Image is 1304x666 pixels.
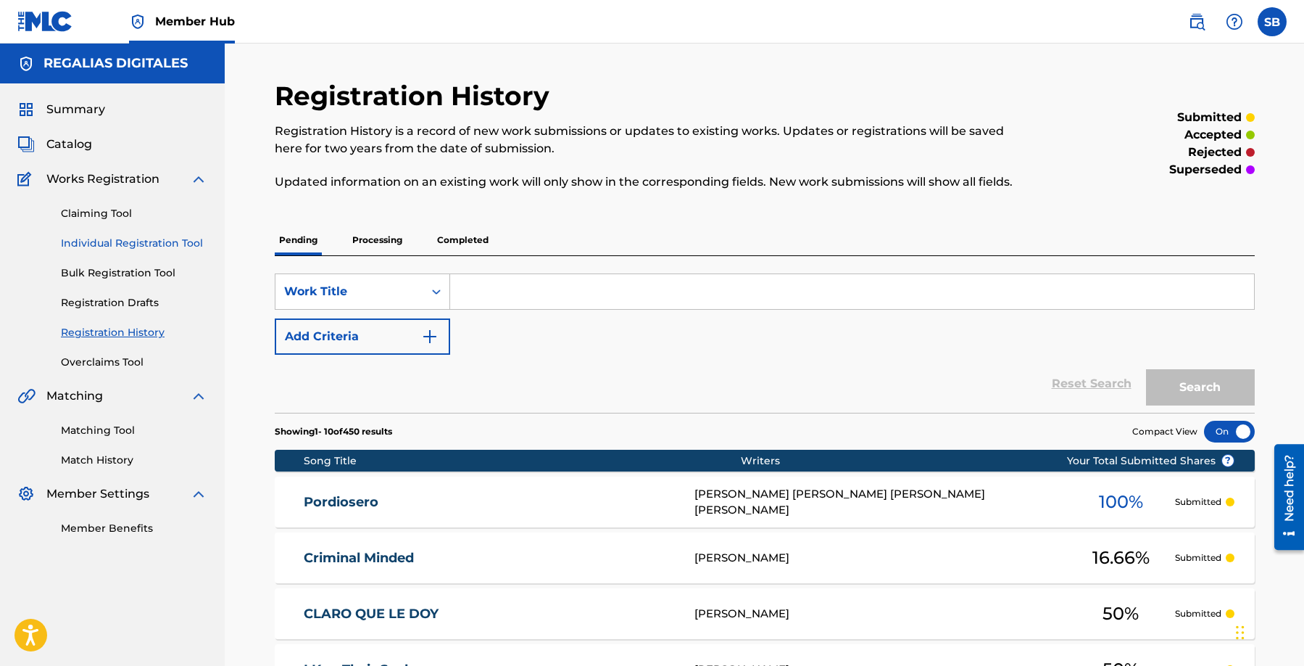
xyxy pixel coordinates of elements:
[17,101,105,118] a: SummarySummary
[1188,13,1205,30] img: search
[1184,126,1242,144] p: accepted
[46,485,149,503] span: Member Settings
[190,170,207,188] img: expand
[17,485,35,503] img: Member Settings
[348,225,407,255] p: Processing
[190,387,207,405] img: expand
[1258,7,1287,36] div: User Menu
[1226,13,1243,30] img: help
[694,606,1067,622] div: [PERSON_NAME]
[275,225,322,255] p: Pending
[17,55,35,73] img: Accounts
[1099,489,1143,515] span: 100 %
[1132,425,1197,438] span: Compact View
[1092,545,1150,571] span: 16.66 %
[275,274,1255,413] form: Search Form
[304,550,675,567] a: Criminal Minded
[1188,144,1242,161] p: rejected
[46,170,159,188] span: Works Registration
[46,101,105,118] span: Summary
[741,453,1113,469] div: Writers
[61,236,207,251] a: Individual Registration Tool
[61,423,207,438] a: Matching Tool
[61,295,207,311] a: Registration Drafts
[421,328,439,345] img: 9d2ae6d4665cec9f34b9.svg
[284,283,415,300] div: Work Title
[1175,496,1221,509] p: Submitted
[1175,551,1221,564] p: Submitted
[275,425,392,438] p: Showing 1 - 10 of 450 results
[61,325,207,340] a: Registration History
[1169,161,1242,178] p: superseded
[275,318,450,355] button: Add Criteria
[61,521,207,536] a: Member Benefits
[1220,7,1249,36] div: Help
[43,55,188,72] h5: REGALIAS DIGITALES
[1177,109,1242,126] p: submitted
[129,13,146,30] img: Top Rightsholder
[17,136,92,153] a: CatalogCatalog
[1102,601,1139,627] span: 50 %
[694,486,1067,519] div: [PERSON_NAME] [PERSON_NAME] [PERSON_NAME] [PERSON_NAME]
[275,173,1029,191] p: Updated information on an existing work will only show in the corresponding fields. New work subm...
[190,485,207,503] img: expand
[694,550,1067,567] div: [PERSON_NAME]
[17,170,36,188] img: Works Registration
[304,606,675,622] a: CLARO QUE LE DOY
[1182,7,1211,36] a: Public Search
[1232,596,1304,666] iframe: Chat Widget
[1067,453,1234,469] span: Your Total Submitted Shares
[1236,611,1245,654] div: Drag
[17,101,35,118] img: Summary
[304,494,675,511] a: Pordiosero
[155,13,235,30] span: Member Hub
[275,123,1029,157] p: Registration History is a record of new work submissions or updates to existing works. Updates or...
[61,355,207,370] a: Overclaims Tool
[1175,607,1221,620] p: Submitted
[1263,439,1304,556] iframe: Resource Center
[61,453,207,468] a: Match History
[433,225,493,255] p: Completed
[17,11,73,32] img: MLC Logo
[275,80,557,112] h2: Registration History
[1222,455,1234,466] span: ?
[46,387,103,405] span: Matching
[17,136,35,153] img: Catalog
[61,266,207,281] a: Bulk Registration Tool
[61,206,207,221] a: Claiming Tool
[304,453,741,469] div: Song Title
[17,387,36,405] img: Matching
[46,136,92,153] span: Catalog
